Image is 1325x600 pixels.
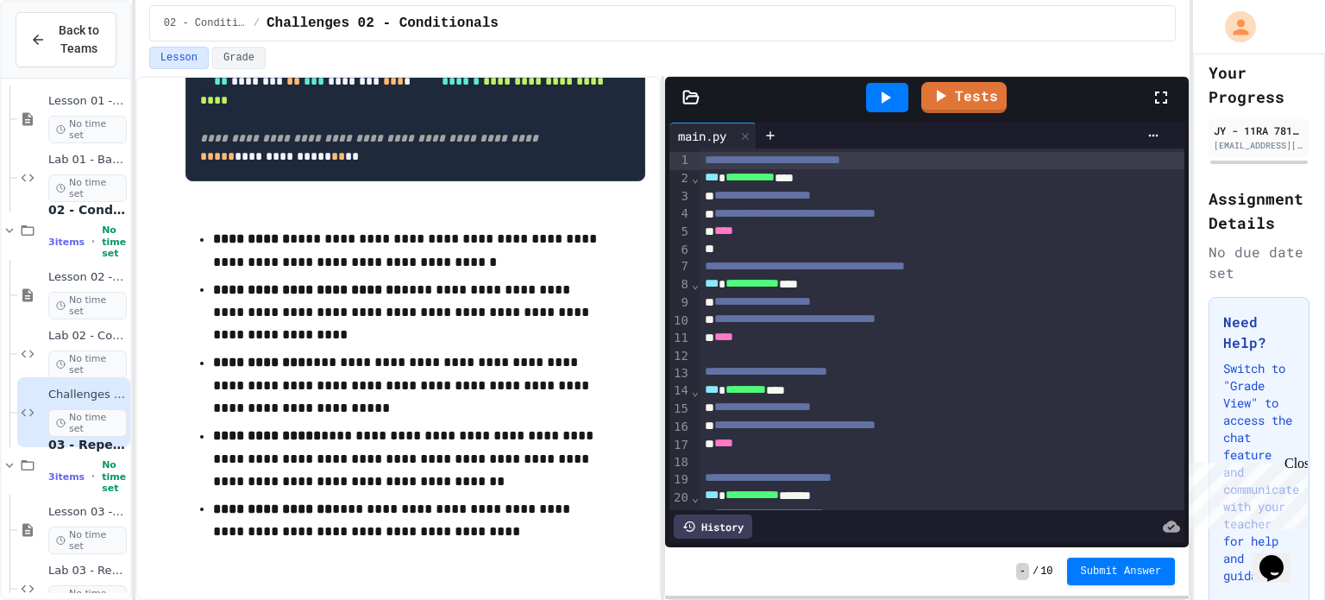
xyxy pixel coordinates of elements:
[48,527,127,554] span: No time set
[669,294,691,313] div: 9
[48,116,127,143] span: No time set
[669,276,691,294] div: 8
[1214,123,1304,138] div: JY - 11RA 781665 [PERSON_NAME] SS
[48,471,85,483] span: 3 items
[48,94,127,109] span: Lesson 01 - Basics
[48,270,127,285] span: Lesson 02 - Conditional Statements (if)
[669,471,691,489] div: 19
[48,388,127,402] span: Challenges 02 - Conditionals
[91,470,95,483] span: •
[48,153,127,167] span: Lab 01 - Basics
[669,508,691,526] div: 21
[212,47,266,69] button: Grade
[91,235,95,249] span: •
[48,202,127,218] span: 02 - Conditional Statements (if)
[1223,360,1295,584] p: Switch to "Grade View" to access the chat feature and communicate with your teacher for help and ...
[48,174,127,202] span: No time set
[1033,565,1039,578] span: /
[1209,242,1309,283] div: No due date set
[1016,563,1029,580] span: -
[669,170,691,188] div: 2
[669,152,691,170] div: 1
[669,123,757,148] div: main.py
[669,258,691,276] div: 7
[1040,565,1052,578] span: 10
[691,490,700,504] span: Fold line
[1214,139,1304,152] div: [EMAIL_ADDRESS][DOMAIN_NAME]
[48,292,127,319] span: No time set
[669,365,691,383] div: 13
[669,419,691,437] div: 16
[674,515,752,539] div: History
[48,437,127,452] span: 03 - Repetition (while and for)
[1081,565,1162,578] span: Submit Answer
[7,7,119,110] div: Chat with us now!Close
[669,382,691,401] div: 14
[48,505,127,520] span: Lesson 03 - Repetition
[669,437,691,455] div: 17
[1207,7,1260,47] div: My Account
[164,16,247,30] span: 02 - Conditional Statements (if)
[48,237,85,248] span: 3 items
[267,13,499,34] span: Challenges 02 - Conditionals
[1182,456,1308,529] iframe: chat widget
[691,171,700,185] span: Fold line
[669,205,691,224] div: 4
[669,242,691,259] div: 6
[48,564,127,578] span: Lab 03 - Repetition
[669,489,691,508] div: 20
[16,12,116,67] button: Back to Teams
[1067,558,1176,585] button: Submit Answer
[1223,312,1295,353] h3: Need Help?
[691,384,700,398] span: Fold line
[669,330,691,348] div: 11
[669,401,691,419] div: 15
[254,16,260,30] span: /
[669,127,735,145] div: main.py
[669,313,691,331] div: 10
[48,351,127,378] span: No time set
[48,329,127,344] span: Lab 02 - Conditionals
[48,409,127,437] span: No time set
[1253,531,1308,583] iframe: chat widget
[56,22,102,58] span: Back to Teams
[669,224,691,242] div: 5
[102,459,127,494] span: No time set
[691,277,700,291] span: Fold line
[669,188,691,206] div: 3
[921,82,1007,113] a: Tests
[669,454,691,471] div: 18
[1209,60,1309,109] h2: Your Progress
[669,348,691,365] div: 12
[1209,186,1309,235] h2: Assignment Details
[149,47,209,69] button: Lesson
[102,224,127,259] span: No time set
